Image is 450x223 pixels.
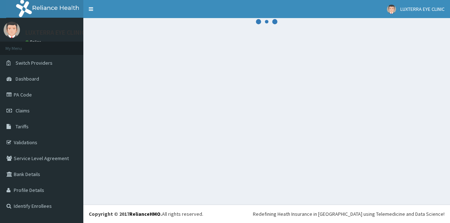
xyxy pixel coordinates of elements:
svg: audio-loading [256,11,278,33]
img: User Image [387,5,396,14]
span: LUXTERRA EYE CLINIC [400,6,445,12]
span: Switch Providers [16,60,53,66]
img: User Image [4,22,20,38]
a: Online [25,39,43,44]
strong: Copyright © 2017 . [89,211,162,217]
a: RelianceHMO [129,211,161,217]
span: Claims [16,107,30,114]
span: Dashboard [16,76,39,82]
p: LUXTERRA EYE CLINIC [25,29,85,36]
footer: All rights reserved. [83,205,450,223]
div: Redefining Heath Insurance in [GEOGRAPHIC_DATA] using Telemedicine and Data Science! [253,210,445,218]
span: Tariffs [16,123,29,130]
